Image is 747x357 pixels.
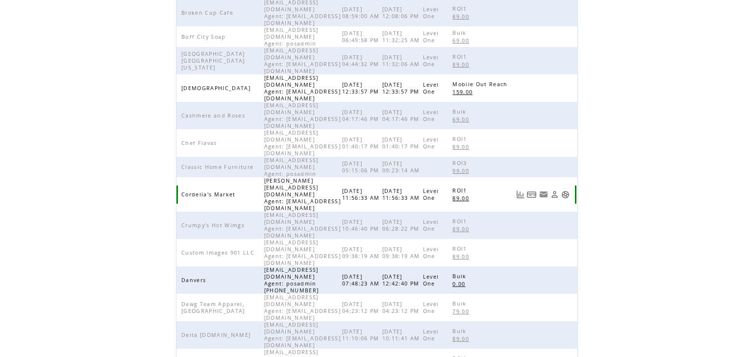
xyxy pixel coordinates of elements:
a: 99.00 [452,167,474,175]
span: [DATE] 05:15:06 PM [342,160,382,174]
span: Level One [423,218,439,232]
span: [DATE] 09:38:19 AM [342,246,382,260]
span: ROI3 [452,160,469,167]
span: [EMAIL_ADDRESS][DOMAIN_NAME] Agent: [EMAIL_ADDRESS][DOMAIN_NAME] [264,321,341,349]
span: [DATE] 12:33:57 PM [342,81,382,95]
span: Dawg Team Apparel,[GEOGRAPHIC_DATA] [181,301,248,314]
span: 89.00 [452,13,472,20]
span: 99.00 [452,167,472,174]
a: 159.00 [452,88,477,96]
span: Level One [423,328,439,342]
span: Bulk [452,29,469,36]
span: [EMAIL_ADDRESS][DOMAIN_NAME] Agent: posadmin [PHONE_NUMBER] [264,266,322,294]
span: [DATE] 06:49:58 PM [342,30,382,44]
span: Level One [423,109,439,122]
span: Broken Cup Cafe [181,9,236,16]
a: 89.00 [452,334,474,343]
span: Cashmere and Roses [181,112,248,119]
span: Custom Images 901 LLC [181,249,257,256]
span: Classic Home Furniture [181,164,256,170]
span: [DATE] 04:23:12 PM [342,301,382,314]
span: [DATE] 07:48:23 AM [342,273,382,287]
span: [DATE] 04:17:46 PM [382,109,422,122]
span: 89.00 [452,335,472,342]
span: [DATE] 01:40:17 PM [382,136,422,150]
span: Level One [423,188,439,201]
span: 0.00 [452,281,468,287]
span: [DATE] 08:59:00 AM [342,6,382,20]
span: [DATE] 06:28:22 PM [382,218,422,232]
span: ROI1 [452,136,469,143]
span: [DATE] 12:33:57 PM [382,81,422,95]
span: 89.00 [452,143,472,150]
a: Support [561,190,570,199]
a: 79.00 [452,307,474,315]
span: Level One [423,136,439,150]
a: 69.00 [452,36,474,45]
span: [EMAIL_ADDRESS][DOMAIN_NAME] Agent: [EMAIL_ADDRESS][DOMAIN_NAME] [264,294,341,321]
span: [GEOGRAPHIC_DATA] [GEOGRAPHIC_DATA] [US_STATE] [181,50,245,71]
span: ROI1 [452,245,469,252]
a: View Bills [527,190,537,199]
span: [DATE] 04:23:12 PM [382,301,422,314]
span: [EMAIL_ADDRESS][DOMAIN_NAME] Agent: [EMAIL_ADDRESS][DOMAIN_NAME] [264,239,341,266]
span: Level One [423,54,439,68]
span: [PERSON_NAME][EMAIL_ADDRESS][DOMAIN_NAME] Agent: [EMAIL_ADDRESS][DOMAIN_NAME] [264,177,341,212]
span: [EMAIL_ADDRESS][DOMAIN_NAME] Agent: posadmin [264,157,319,177]
span: [DATE] 09:23:14 AM [382,160,423,174]
span: [DATE] 11:10:06 PM [342,328,382,342]
span: ROI1 [452,218,469,225]
span: Chef Flavas [181,140,220,146]
span: Level One [423,81,439,95]
span: Mobile Out Reach [452,81,510,88]
span: 159.00 [452,89,475,95]
span: [DATE] 11:56:33 AM [382,188,423,201]
span: ROI1 [452,5,469,12]
span: 69.00 [452,37,472,44]
span: [EMAIL_ADDRESS][DOMAIN_NAME] Agent: [EMAIL_ADDRESS][DOMAIN_NAME] [264,47,341,74]
span: [DATE] 04:44:32 PM [342,54,382,68]
span: [DATE] 11:56:33 AM [342,188,382,201]
a: View Profile [550,190,559,199]
span: [DATE] 10:11:41 AM [382,328,423,342]
span: [EMAIL_ADDRESS][DOMAIN_NAME] Agent: [EMAIL_ADDRESS][DOMAIN_NAME] [264,129,341,157]
span: 69.00 [452,116,472,123]
span: 89.00 [452,195,472,202]
span: [DATE] 09:38:19 AM [382,246,423,260]
span: [EMAIL_ADDRESS][DOMAIN_NAME] Agent: posadmin [264,26,319,47]
a: 89.00 [452,194,474,202]
span: Bulk [452,273,469,280]
span: Bulk [452,108,469,115]
span: [DATE] 11:32:25 AM [382,30,423,44]
span: [EMAIL_ADDRESS][DOMAIN_NAME] Agent: [EMAIL_ADDRESS][DOMAIN_NAME] [264,74,341,102]
a: 89.00 [452,143,474,151]
a: 89.00 [452,225,474,233]
span: [DATE] 10:46:40 PM [342,218,382,232]
span: [DATE] 12:08:06 PM [382,6,422,20]
span: Crumpy's Hot Wimgs [181,222,247,229]
span: [EMAIL_ADDRESS][DOMAIN_NAME] Agent: [EMAIL_ADDRESS][DOMAIN_NAME] [264,212,341,239]
span: [DATE] 12:42:40 PM [382,273,422,287]
span: Buff City Soap [181,33,228,40]
span: Bulk [452,328,469,334]
span: [EMAIL_ADDRESS][DOMAIN_NAME] Agent: [EMAIL_ADDRESS][DOMAIN_NAME] [264,102,341,129]
span: Level One [423,301,439,314]
a: 69.00 [452,115,474,123]
a: 89.00 [452,252,474,261]
a: Resend welcome email to this user [539,190,548,199]
span: [DATE] 11:32:06 AM [382,54,423,68]
span: Level One [423,246,439,260]
span: ROI1 [452,187,469,194]
span: Delta [DOMAIN_NAME] [181,332,253,338]
span: [DEMOGRAPHIC_DATA] [181,85,253,92]
span: ROI1 [452,53,469,60]
span: Level One [423,273,439,287]
span: 89.00 [452,253,472,260]
span: Cordelia's Market [181,191,238,198]
a: 89.00 [452,12,474,21]
span: 89.00 [452,61,472,68]
span: [DATE] 04:17:46 PM [342,109,382,122]
a: View Usage [516,190,524,199]
span: Level One [423,6,439,20]
span: Level One [423,30,439,44]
